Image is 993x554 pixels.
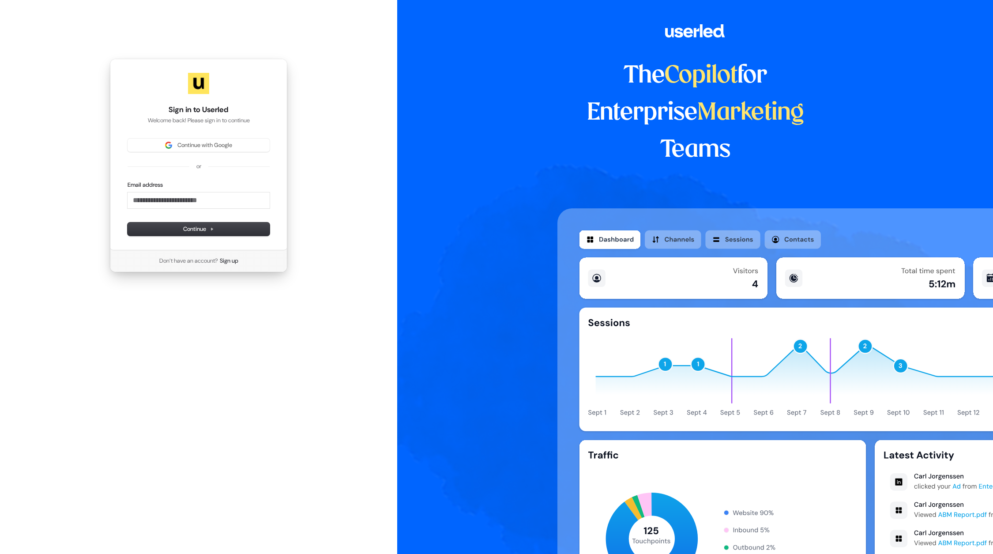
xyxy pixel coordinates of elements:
span: Continue with Google [177,141,232,149]
button: Continue [128,222,270,236]
h1: Sign in to Userled [128,105,270,115]
button: Sign in with GoogleContinue with Google [128,139,270,152]
img: Userled [188,73,209,94]
a: Sign up [220,257,238,265]
span: Continue [183,225,214,233]
span: Don’t have an account? [159,257,218,265]
p: or [196,162,201,170]
span: Marketing [697,102,804,124]
span: Copilot [665,64,737,87]
label: Email address [128,181,163,189]
p: Welcome back! Please sign in to continue [128,117,270,124]
img: Sign in with Google [165,142,172,149]
h1: The for Enterprise Teams [557,57,833,169]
